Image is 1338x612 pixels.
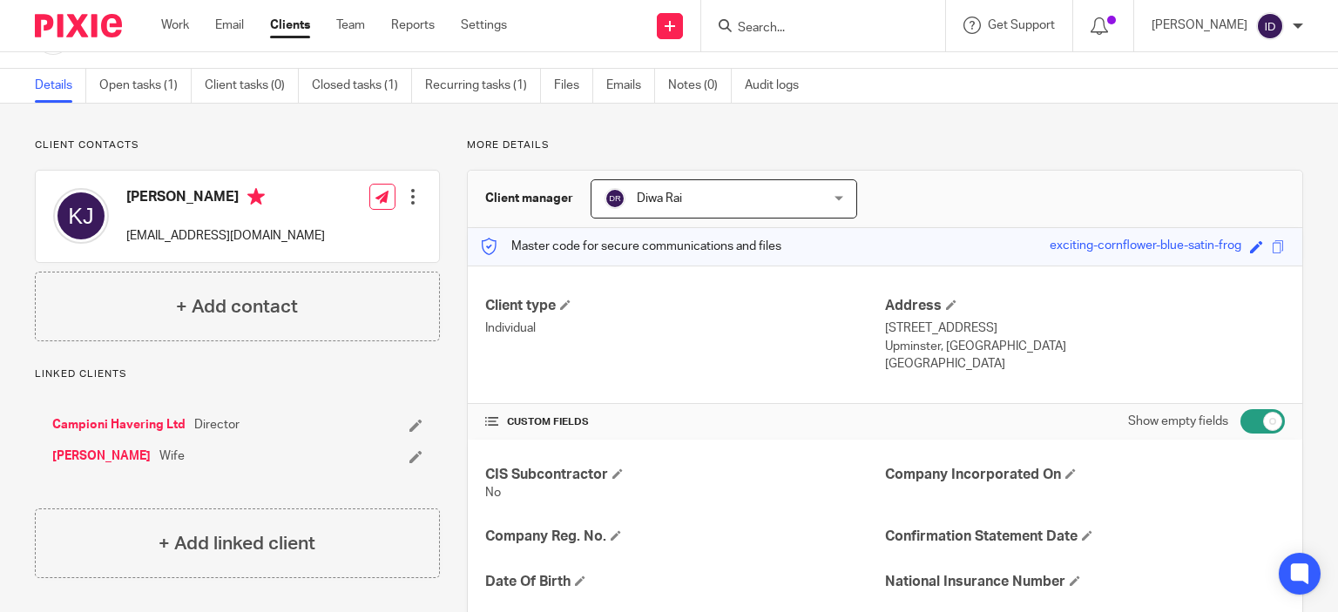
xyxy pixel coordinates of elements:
[736,21,893,37] input: Search
[885,338,1285,355] p: Upminster, [GEOGRAPHIC_DATA]
[485,319,885,337] p: Individual
[126,188,325,210] h4: [PERSON_NAME]
[605,188,625,209] img: svg%3E
[1050,237,1241,257] div: exciting-cornflower-blue-satin-frog
[1128,413,1228,430] label: Show empty fields
[159,447,185,465] span: Wife
[35,367,440,381] p: Linked clients
[988,19,1055,31] span: Get Support
[425,69,541,103] a: Recurring tasks (1)
[159,530,315,557] h4: + Add linked client
[35,138,440,152] p: Client contacts
[99,69,192,103] a: Open tasks (1)
[485,415,885,429] h4: CUSTOM FIELDS
[885,297,1285,315] h4: Address
[885,355,1285,373] p: [GEOGRAPHIC_DATA]
[481,238,781,255] p: Master code for secure communications and files
[485,297,885,315] h4: Client type
[1256,12,1284,40] img: svg%3E
[885,528,1285,546] h4: Confirmation Statement Date
[461,17,507,34] a: Settings
[176,293,298,320] h4: + Add contact
[35,14,122,37] img: Pixie
[1152,17,1247,34] p: [PERSON_NAME]
[312,69,412,103] a: Closed tasks (1)
[161,17,189,34] a: Work
[467,138,1303,152] p: More details
[745,69,812,103] a: Audit logs
[391,17,435,34] a: Reports
[247,188,265,205] i: Primary
[35,69,86,103] a: Details
[885,319,1285,337] p: [STREET_ADDRESS]
[885,573,1285,591] h4: National Insurance Number
[485,573,885,591] h4: Date Of Birth
[485,190,573,207] h3: Client manager
[205,69,299,103] a: Client tasks (0)
[270,17,310,34] a: Clients
[885,466,1285,484] h4: Company Incorporated On
[126,227,325,245] p: [EMAIL_ADDRESS][DOMAIN_NAME]
[336,17,365,34] a: Team
[485,466,885,484] h4: CIS Subcontractor
[668,69,732,103] a: Notes (0)
[194,416,240,434] span: Director
[215,17,244,34] a: Email
[485,528,885,546] h4: Company Reg. No.
[485,487,501,499] span: No
[606,69,655,103] a: Emails
[52,416,186,434] a: Campioni Havering Ltd
[53,188,109,244] img: svg%3E
[52,447,151,465] a: [PERSON_NAME]
[554,69,593,103] a: Files
[637,192,682,205] span: Diwa Rai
